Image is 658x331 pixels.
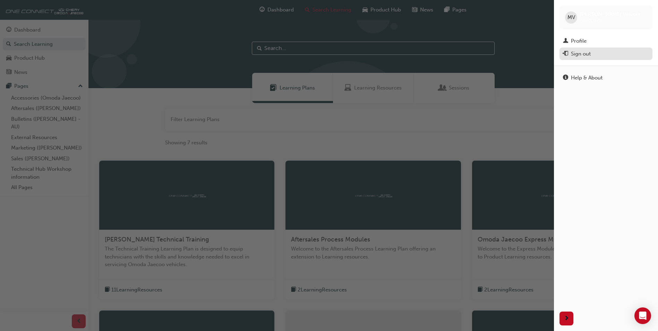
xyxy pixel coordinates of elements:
span: [PERSON_NAME] Veivers [580,11,640,17]
span: MV [567,14,575,22]
span: man-icon [563,38,568,44]
div: Open Intercom Messenger [634,307,651,324]
a: Profile [559,35,652,48]
div: Help & About [571,74,603,82]
span: exit-icon [563,51,568,57]
button: Sign out [559,48,652,60]
span: info-icon [563,75,568,81]
span: one00566 [580,18,603,24]
span: next-icon [564,314,569,323]
div: Profile [571,37,587,45]
div: Sign out [571,50,591,58]
a: Help & About [559,71,652,84]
